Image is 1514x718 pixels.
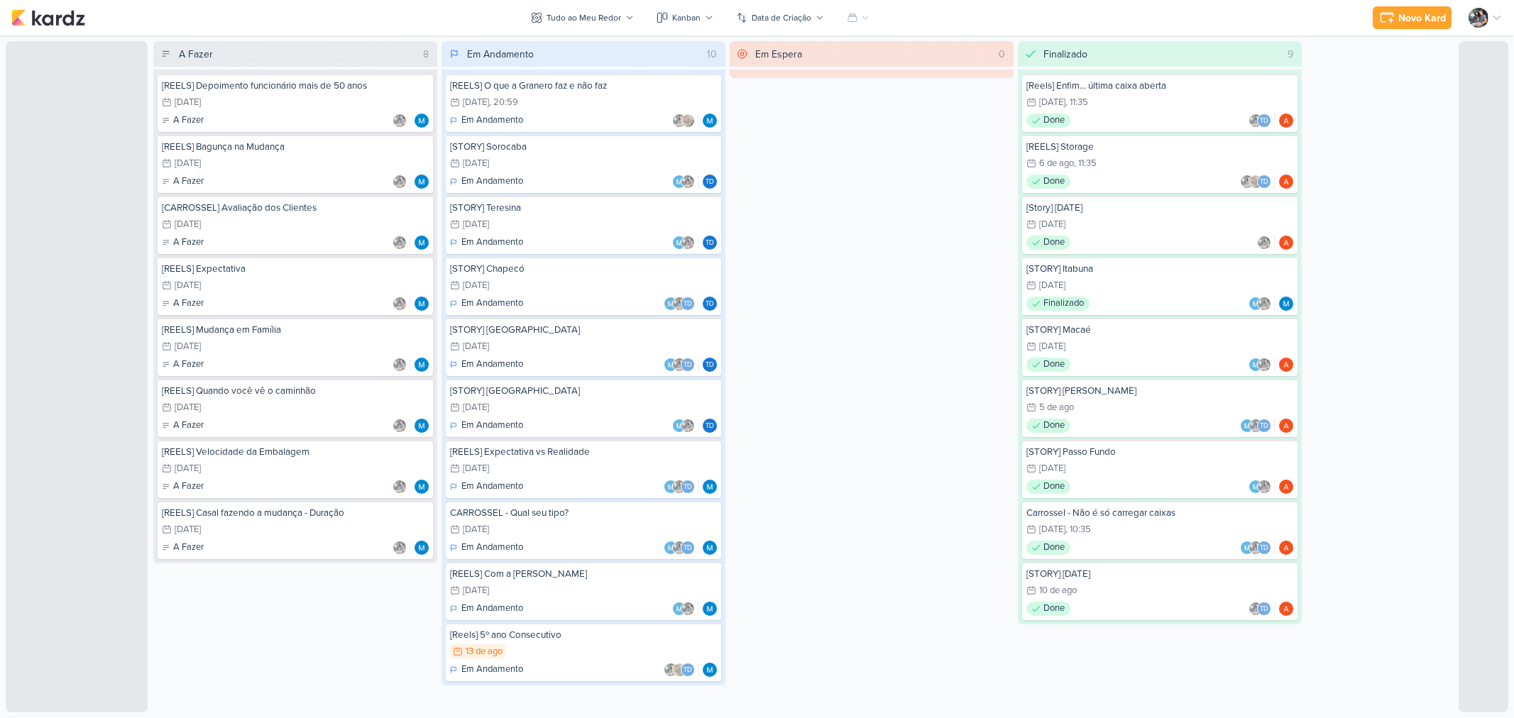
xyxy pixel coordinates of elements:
div: Em Andamento [450,114,523,128]
div: Em Andamento [450,236,523,250]
div: 9 [1282,47,1299,62]
p: Done [1043,114,1065,128]
div: Colaboradores: MARIANA MIRANDA, Everton Granero [1249,480,1275,494]
p: Em Andamento [461,541,523,555]
p: A Fazer [173,114,204,128]
div: Colaboradores: MARIANA MIRANDA, Everton Granero, Thais de carvalho [664,297,698,311]
img: Everton Granero [1469,8,1488,28]
div: Responsável: Amanda ARAUJO [1279,175,1293,189]
div: Responsável: Amanda ARAUJO [1279,480,1293,494]
div: Thais de carvalho [681,297,695,311]
div: Thais de carvalho [681,663,695,677]
p: A Fazer [173,541,204,555]
img: Sarah Violante [672,663,686,677]
img: MARIANA MIRANDA [1249,480,1263,494]
div: Responsável: Thais de carvalho [703,175,717,189]
img: Sarah Violante [681,114,695,128]
img: Everton Granero [393,175,407,189]
div: Colaboradores: Everton Granero [1257,236,1275,250]
div: A Fazer [162,419,204,433]
p: A Fazer [173,480,204,494]
div: [REELS] Bagunça na Mudança [162,140,429,153]
img: MARIANA MIRANDA [703,663,717,677]
div: [DATE] [463,464,489,473]
div: A Fazer [162,358,204,372]
img: Amanda ARAUJO [1279,236,1293,250]
div: [STORY] Sorocaba [450,140,717,153]
div: [DATE] [175,98,201,107]
div: Thais de carvalho [1257,602,1271,616]
img: Everton Granero [393,236,407,250]
div: Thais de carvalho [681,541,695,555]
div: Responsável: Amanda ARAUJO [1279,236,1293,250]
div: 8 [417,47,434,62]
img: MARIANA MIRANDA [1249,358,1263,372]
div: Responsável: MARIANA MIRANDA [703,663,717,677]
img: MARIANA MIRANDA [415,480,429,494]
div: Responsável: Thais de carvalho [703,358,717,372]
img: MARIANA MIRANDA [1279,297,1293,311]
p: Td [706,301,714,308]
div: Colaboradores: MARIANA MIRANDA, Everton Granero, Thais de carvalho [664,480,698,494]
div: Thais de carvalho [703,175,717,189]
div: Thais de carvalho [1257,175,1271,189]
div: [STORY] João Pessoa [1026,385,1293,397]
div: , 10:35 [1065,525,1091,534]
p: Finalizado [1043,297,1084,311]
div: Responsável: MARIANA MIRANDA [703,541,717,555]
img: Everton Granero [393,541,407,555]
div: Em Andamento [450,602,523,616]
div: Responsável: Thais de carvalho [703,419,717,433]
div: [Story] Dia do Motorista [1026,201,1293,214]
div: A Fazer [162,114,204,128]
div: [CARROSSEL] Avaliação dos Clientes [162,201,429,214]
div: Responsável: Amanda ARAUJO [1279,602,1293,616]
div: Responsável: MARIANA MIRANDA [415,480,429,494]
div: Responsável: MARIANA MIRANDA [703,114,717,128]
img: MARIANA MIRANDA [415,297,429,311]
p: Done [1043,480,1065,494]
img: MARIANA MIRANDA [672,236,686,250]
div: A Fazer [162,236,204,250]
img: Amanda ARAUJO [1279,541,1293,555]
div: Responsável: MARIANA MIRANDA [415,114,429,128]
div: Em Andamento [450,419,523,433]
div: [STORY] Macaé [1026,324,1293,336]
div: Colaboradores: Everton Granero, Thais de carvalho [1249,602,1275,616]
img: MARIANA MIRANDA [415,175,429,189]
div: , 11:35 [1074,159,1097,168]
p: Td [1260,545,1268,552]
div: A Fazer [162,175,204,189]
img: Everton Granero [1257,297,1271,311]
div: Thais de carvalho [1257,419,1271,433]
div: [REELS] Expectativa [162,263,429,275]
img: Everton Granero [672,297,686,311]
div: [DATE] [463,525,489,534]
img: Amanda ARAUJO [1279,114,1293,128]
img: Everton Granero [681,175,695,189]
div: [DATE] [463,586,489,595]
img: MARIANA MIRANDA [672,175,686,189]
div: Colaboradores: Everton Granero [393,175,410,189]
img: Everton Granero [681,602,695,616]
p: Done [1043,175,1065,189]
div: [DATE] [175,220,201,229]
div: [DATE] [463,98,489,107]
div: Thais de carvalho [681,480,695,494]
div: [DATE] [463,220,489,229]
p: Em Andamento [461,663,523,677]
div: Responsável: Thais de carvalho [703,297,717,311]
div: A Fazer [162,541,204,555]
img: MARIANA MIRANDA [664,541,678,555]
p: Td [684,667,692,674]
img: Everton Granero [681,236,695,250]
div: , 20:59 [489,98,518,107]
div: A Fazer [162,480,204,494]
div: [DATE] [175,525,201,534]
div: 13 de ago [466,647,503,656]
div: Novo Kard [1398,11,1446,26]
p: Em Andamento [461,419,523,433]
p: Td [1260,118,1268,125]
img: kardz.app [11,9,85,26]
div: Responsável: Thais de carvalho [703,236,717,250]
